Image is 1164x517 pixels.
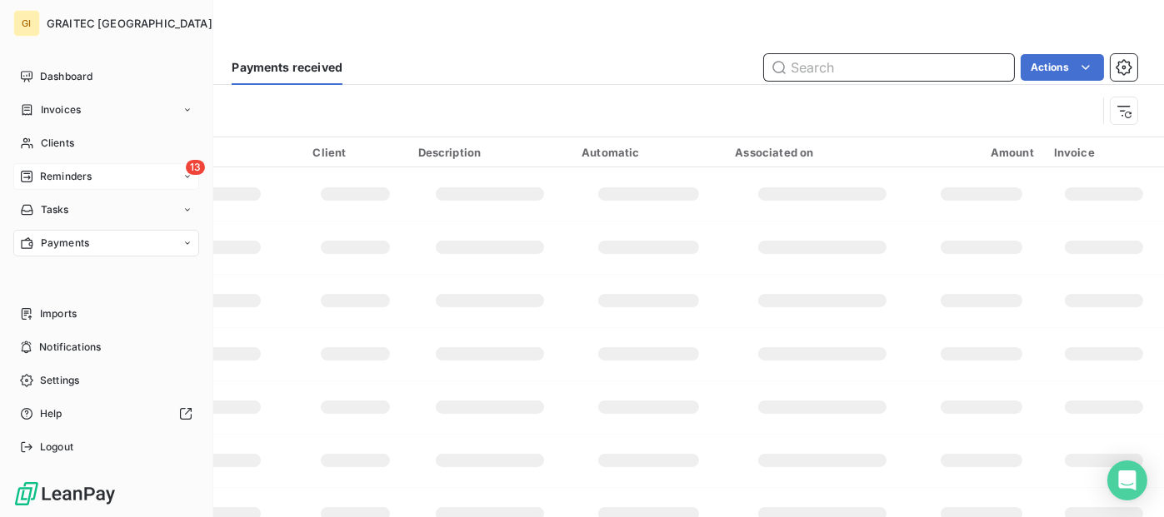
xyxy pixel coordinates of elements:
[582,146,715,159] div: Automatic
[40,440,73,455] span: Logout
[13,400,199,427] a: Help
[313,146,398,159] div: Client
[13,480,117,507] img: Logo LeanPay
[39,340,101,355] span: Notifications
[47,17,212,30] span: GRAITEC [GEOGRAPHIC_DATA]
[186,160,205,175] span: 13
[1054,146,1154,159] div: Invoice
[41,136,74,151] span: Clients
[232,59,342,76] span: Payments received
[1107,460,1147,500] div: Open Intercom Messenger
[40,406,62,421] span: Help
[40,373,79,388] span: Settings
[41,236,89,251] span: Payments
[40,169,92,184] span: Reminders
[40,69,92,84] span: Dashboard
[13,10,40,37] div: GI
[40,306,77,321] span: Imports
[1021,54,1104,81] button: Actions
[764,54,1014,81] input: Search
[929,146,1034,159] div: Amount
[41,202,69,217] span: Tasks
[735,146,909,159] div: Associated on
[41,102,81,117] span: Invoices
[418,146,562,159] div: Description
